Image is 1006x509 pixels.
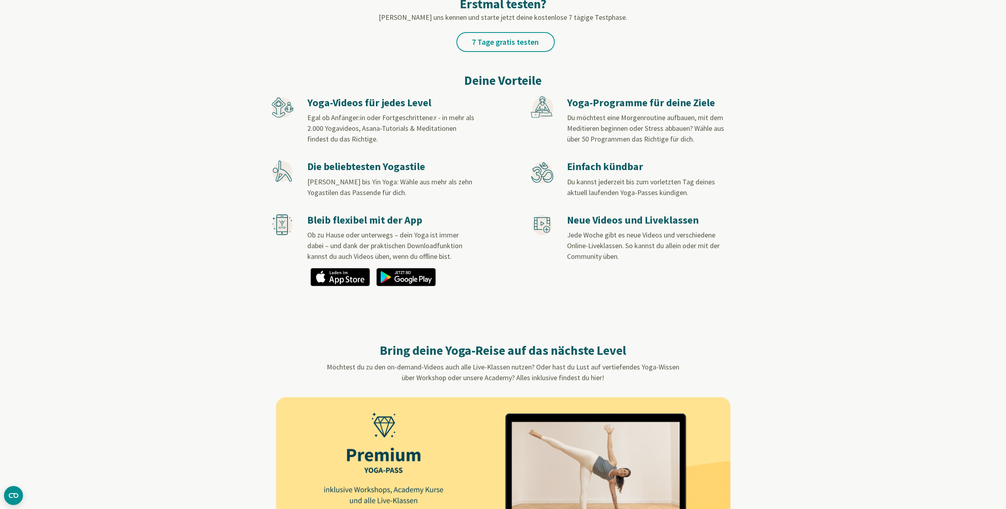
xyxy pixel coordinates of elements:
[307,160,475,173] h3: Die beliebtesten Yogastile
[567,214,734,227] h3: Neue Videos und Liveklassen
[567,177,715,197] span: Du kannst jederzeit bis zum vorletzten Tag deines aktuell laufenden Yoga-Passes kündigen.
[271,71,735,90] h2: Deine Vorteile
[284,343,722,358] h2: Bring deine Yoga-Reise auf das nächste Level
[307,96,475,109] h3: Yoga-Videos für jedes Level
[4,486,23,505] button: CMP-Widget öffnen
[307,230,462,261] span: Ob zu Hause oder unterwegs – dein Yoga ist immer dabei – und dank der praktischen Downloadfunktio...
[310,268,370,286] img: app_appstore_de.png
[567,230,720,261] span: Jede Woche gibt es neue Videos und verschiedene Online-Liveklassen. So kannst du allein oder mit ...
[567,96,734,109] h3: Yoga-Programme für deine Ziele
[376,268,436,286] img: app_googleplay_de.png
[456,32,555,52] a: 7 Tage gratis testen
[307,177,472,197] span: [PERSON_NAME] bis Yin Yoga: Wähle aus mehr als zehn Yogastilen das Passende für dich.
[284,362,722,383] p: Möchtest du zu den on-demand-Videos auch alle Live-Klassen nutzen? Oder hast du Lust auf vertiefe...
[567,160,734,173] h3: Einfach kündbar
[567,113,724,144] span: Du möchtest eine Morgenroutine aufbauen, mit dem Meditieren beginnen oder Stress abbauen? Wähle a...
[307,113,474,144] span: Egal ob Anfänger:in oder Fortgeschrittene:r - in mehr als 2.000 Yogavideos, Asana-Tutorials & Med...
[271,12,735,23] p: [PERSON_NAME] uns kennen und starte jetzt deine kostenlose 7 tägige Testphase.
[307,214,475,227] h3: Bleib flexibel mit der App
